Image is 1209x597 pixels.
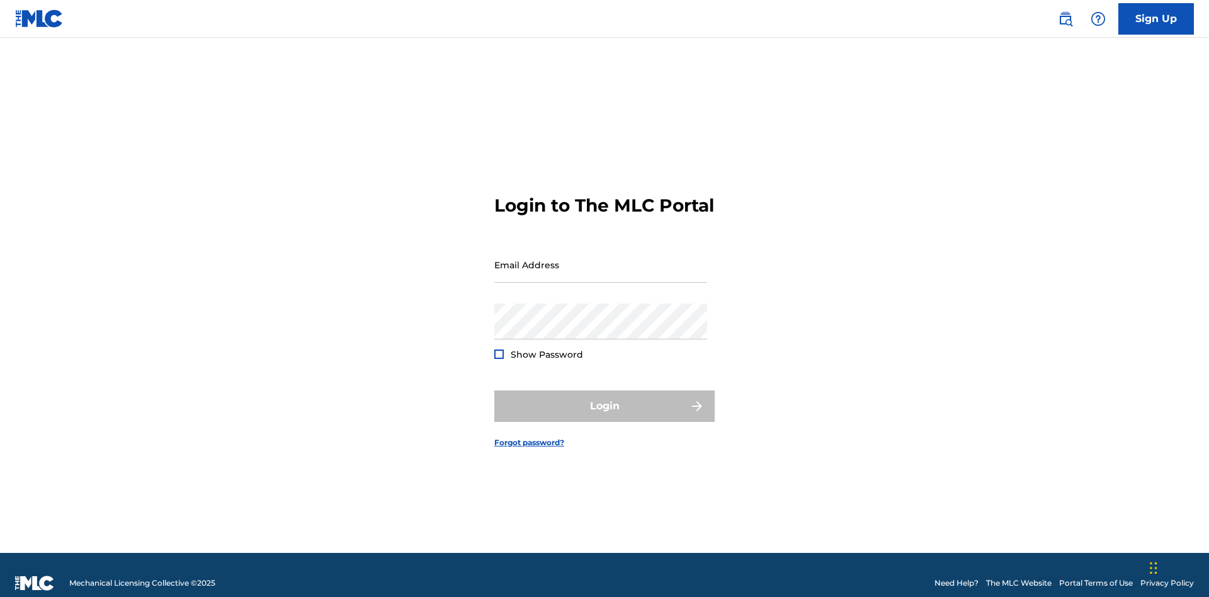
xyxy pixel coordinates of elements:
[511,349,583,360] span: Show Password
[986,577,1052,589] a: The MLC Website
[15,576,54,591] img: logo
[1059,577,1133,589] a: Portal Terms of Use
[494,437,564,448] a: Forgot password?
[1118,3,1194,35] a: Sign Up
[494,195,714,217] h3: Login to The MLC Portal
[1058,11,1073,26] img: search
[934,577,979,589] a: Need Help?
[1053,6,1078,31] a: Public Search
[69,577,215,589] span: Mechanical Licensing Collective © 2025
[1150,549,1157,587] div: Drag
[1140,577,1194,589] a: Privacy Policy
[1086,6,1111,31] div: Help
[1146,537,1209,597] iframe: Chat Widget
[1091,11,1106,26] img: help
[15,9,64,28] img: MLC Logo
